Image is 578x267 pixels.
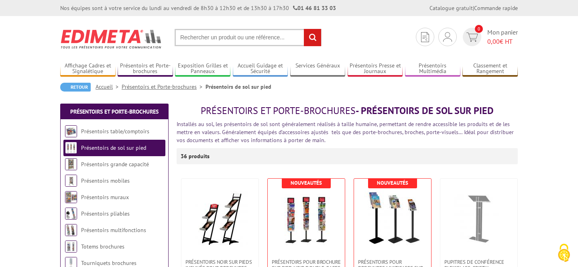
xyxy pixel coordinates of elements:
[181,148,211,164] p: 36 produits
[81,128,149,135] a: Présentoirs table/comptoirs
[81,144,146,151] a: Présentoirs de sol sur pied
[96,83,122,90] a: Accueil
[65,142,77,154] img: Présentoirs de sol sur pied
[81,194,129,201] a: Présentoirs muraux
[348,62,403,75] a: Présentoirs Presse et Journaux
[65,191,77,203] img: Présentoirs muraux
[65,125,77,137] img: Présentoirs table/comptoirs
[192,191,248,247] img: Présentoirs NOIR sur pieds inclinés pour brochures, documents
[118,62,173,75] a: Présentoirs et Porte-brochures
[278,191,334,247] img: Présentoirs pour brochure sur pied NOIR double-faces A4, A5, 1/3 A4
[290,62,346,75] a: Services Généraux
[405,62,460,75] a: Présentoirs Multimédia
[81,177,130,184] a: Présentoirs mobiles
[429,4,518,12] div: |
[475,25,483,33] span: 0
[65,241,77,253] img: Totems brochures
[65,208,77,220] img: Présentoirs pliables
[550,240,578,267] button: Cookies (fenêtre modale)
[487,37,500,45] span: 0,00
[177,106,518,116] h1: - Présentoirs de sol sur pied
[81,161,149,168] a: Présentoirs grande capacité
[81,259,136,267] a: Tourniquets brochures
[70,108,159,115] a: Présentoirs et Porte-brochures
[65,224,77,236] img: Présentoirs multifonctions
[65,158,77,170] img: Présentoirs grande capacité
[175,62,230,75] a: Exposition Grilles et Panneaux
[421,32,429,42] img: devis rapide
[81,243,124,250] a: Totems brochures
[443,32,452,42] img: devis rapide
[60,4,336,12] div: Nos équipes sont à votre service du lundi au vendredi de 8h30 à 12h30 et de 13h30 à 17h30
[206,83,271,91] li: Présentoirs de sol sur pied
[487,37,518,46] span: € HT
[291,179,322,186] b: Nouveautés
[377,179,408,186] b: Nouveautés
[364,191,421,247] img: Présentoirs pour brochures multicases sur pied NOIR A4, A5, 1/3 A4 Portraits transparents en plex...
[474,4,518,12] a: Commande rapide
[466,33,478,42] img: devis rapide
[429,4,473,12] a: Catalogue gratuit
[175,29,322,46] input: Rechercher un produit ou une référence...
[81,226,146,234] a: Présentoirs multifonctions
[60,62,116,75] a: Affichage Cadres et Signalétique
[65,175,77,187] img: Présentoirs mobiles
[177,120,514,144] font: Installés au sol, les présentoirs de sol sont généralement réalisés à taille humaine, permettant ...
[81,210,130,217] a: Présentoirs pliables
[461,28,518,46] a: devis rapide 0 Mon panier 0,00€ HT
[304,29,321,46] input: rechercher
[487,28,518,46] span: Mon panier
[201,104,356,117] span: Présentoirs et Porte-brochures
[451,191,507,247] img: Pupitres de conférence plexiglass-cristal
[122,83,206,90] a: Présentoirs et Porte-brochures
[293,4,336,12] strong: 01 46 81 33 03
[60,83,91,92] a: Retour
[462,62,518,75] a: Classement et Rangement
[60,24,163,54] img: Edimeta
[554,243,574,263] img: Cookies (fenêtre modale)
[233,62,288,75] a: Accueil Guidage et Sécurité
